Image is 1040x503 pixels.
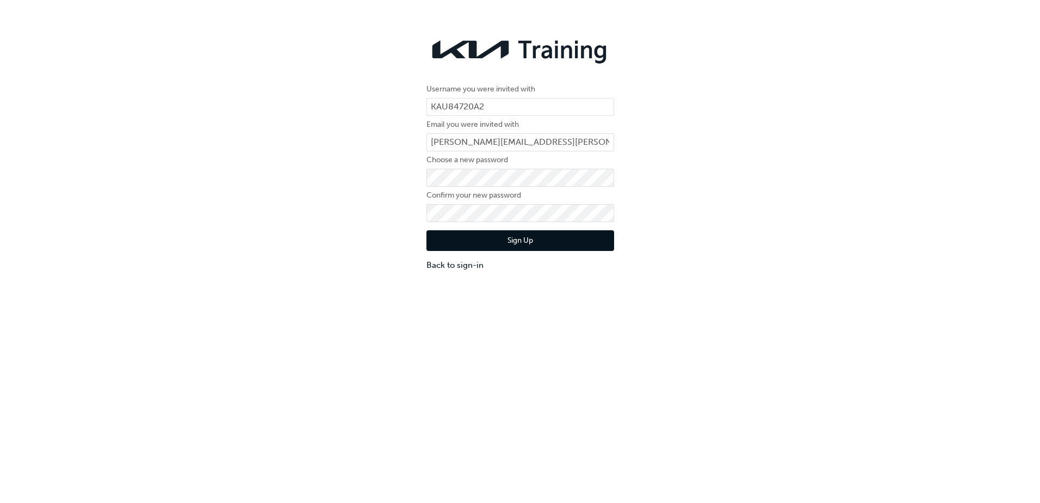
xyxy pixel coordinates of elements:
a: Back to sign-in [426,259,614,272]
label: Username you were invited with [426,83,614,96]
label: Confirm your new password [426,189,614,202]
input: Username [426,98,614,116]
label: Email you were invited with [426,118,614,131]
button: Sign Up [426,230,614,251]
label: Choose a new password [426,154,614,167]
img: kia-training [426,33,614,66]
